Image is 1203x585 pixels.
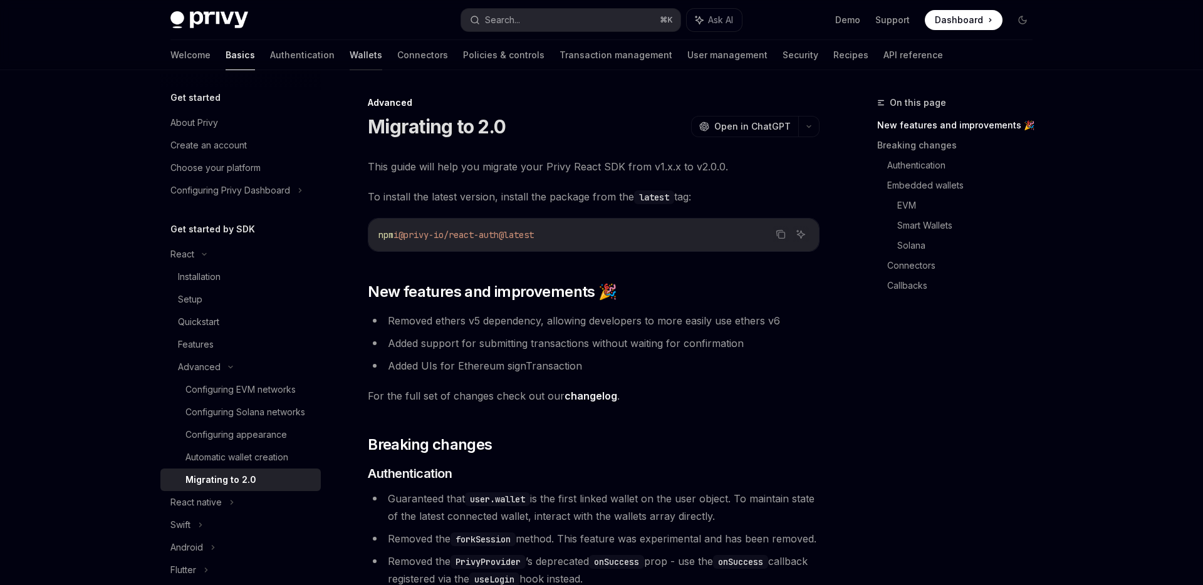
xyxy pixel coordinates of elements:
[368,387,820,405] span: For the full set of changes check out our .
[170,138,247,153] div: Create an account
[1013,10,1033,30] button: Toggle dark mode
[226,40,255,70] a: Basics
[170,495,222,510] div: React native
[897,236,1043,256] a: Solana
[897,195,1043,215] a: EVM
[160,288,321,311] a: Setup
[887,175,1043,195] a: Embedded wallets
[388,555,808,585] span: Removed the ’s deprecated prop - use the callback registered via the hook instead.
[185,405,305,420] div: Configuring Solana networks
[170,222,255,237] h5: Get started by SDK
[368,96,820,109] div: Advanced
[185,427,287,442] div: Configuring appearance
[450,555,526,569] code: PrivyProvider
[463,40,544,70] a: Policies & controls
[368,282,617,302] span: New features and improvements 🎉
[160,446,321,469] a: Automatic wallet creation
[178,314,219,329] div: Quickstart
[170,562,196,577] div: Flutter
[368,115,506,138] h1: Migrating to 2.0
[935,14,983,26] span: Dashboard
[398,229,534,241] span: @privy-io/react-auth@latest
[877,135,1043,155] a: Breaking changes
[178,360,221,375] div: Advanced
[714,120,791,133] span: Open in ChatGPT
[887,155,1043,175] a: Authentication
[170,160,261,175] div: Choose your platform
[660,15,673,25] span: ⌘ K
[708,14,733,26] span: Ask AI
[368,465,452,482] span: Authentication
[170,540,203,555] div: Android
[450,532,516,546] code: forkSession
[589,555,644,569] code: onSuccess
[160,311,321,333] a: Quickstart
[170,115,218,130] div: About Privy
[270,40,335,70] a: Authentication
[565,390,617,403] a: changelog
[170,517,190,532] div: Swift
[833,40,868,70] a: Recipes
[185,450,288,465] div: Automatic wallet creation
[368,188,820,205] span: To install the latest version, install the package from the tag:
[160,378,321,401] a: Configuring EVM networks
[793,226,809,242] button: Ask AI
[634,190,674,204] code: latest
[160,423,321,446] a: Configuring appearance
[170,40,211,70] a: Welcome
[388,492,815,522] span: Guaranteed that is the first linked wallet on the user object. To maintain state of the latest co...
[185,472,256,487] div: Migrating to 2.0
[560,40,672,70] a: Transaction management
[178,337,214,352] div: Features
[160,266,321,288] a: Installation
[883,40,943,70] a: API reference
[887,276,1043,296] a: Callbacks
[875,14,910,26] a: Support
[378,229,393,241] span: npm
[160,469,321,491] a: Migrating to 2.0
[485,13,520,28] div: Search...
[160,333,321,356] a: Features
[160,134,321,157] a: Create an account
[368,158,820,175] span: This guide will help you migrate your Privy React SDK from v1.x.x to v2.0.0.
[835,14,860,26] a: Demo
[160,157,321,179] a: Choose your platform
[687,9,742,31] button: Ask AI
[713,555,768,569] code: onSuccess
[783,40,818,70] a: Security
[388,532,816,545] span: Removed the method. This feature was experimental and has been removed.
[178,269,221,284] div: Installation
[178,292,202,307] div: Setup
[368,435,492,455] span: Breaking changes
[925,10,1002,30] a: Dashboard
[170,90,221,105] h5: Get started
[461,9,680,31] button: Search...⌘K
[393,229,398,241] span: i
[170,183,290,198] div: Configuring Privy Dashboard
[368,357,820,375] li: Added UIs for Ethereum signTransaction
[160,401,321,423] a: Configuring Solana networks
[887,256,1043,276] a: Connectors
[350,40,382,70] a: Wallets
[185,382,296,397] div: Configuring EVM networks
[691,116,798,137] button: Open in ChatGPT
[877,115,1043,135] a: New features and improvements 🎉
[773,226,789,242] button: Copy the contents from the code block
[465,492,530,506] code: user.wallet
[368,334,820,352] li: Added support for submitting transactions without waiting for confirmation
[170,11,248,29] img: dark logo
[170,247,194,262] div: React
[368,312,820,329] li: Removed ethers v5 dependency, allowing developers to more easily use ethers v6
[687,40,768,70] a: User management
[897,215,1043,236] a: Smart Wallets
[890,95,946,110] span: On this page
[160,111,321,134] a: About Privy
[397,40,448,70] a: Connectors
